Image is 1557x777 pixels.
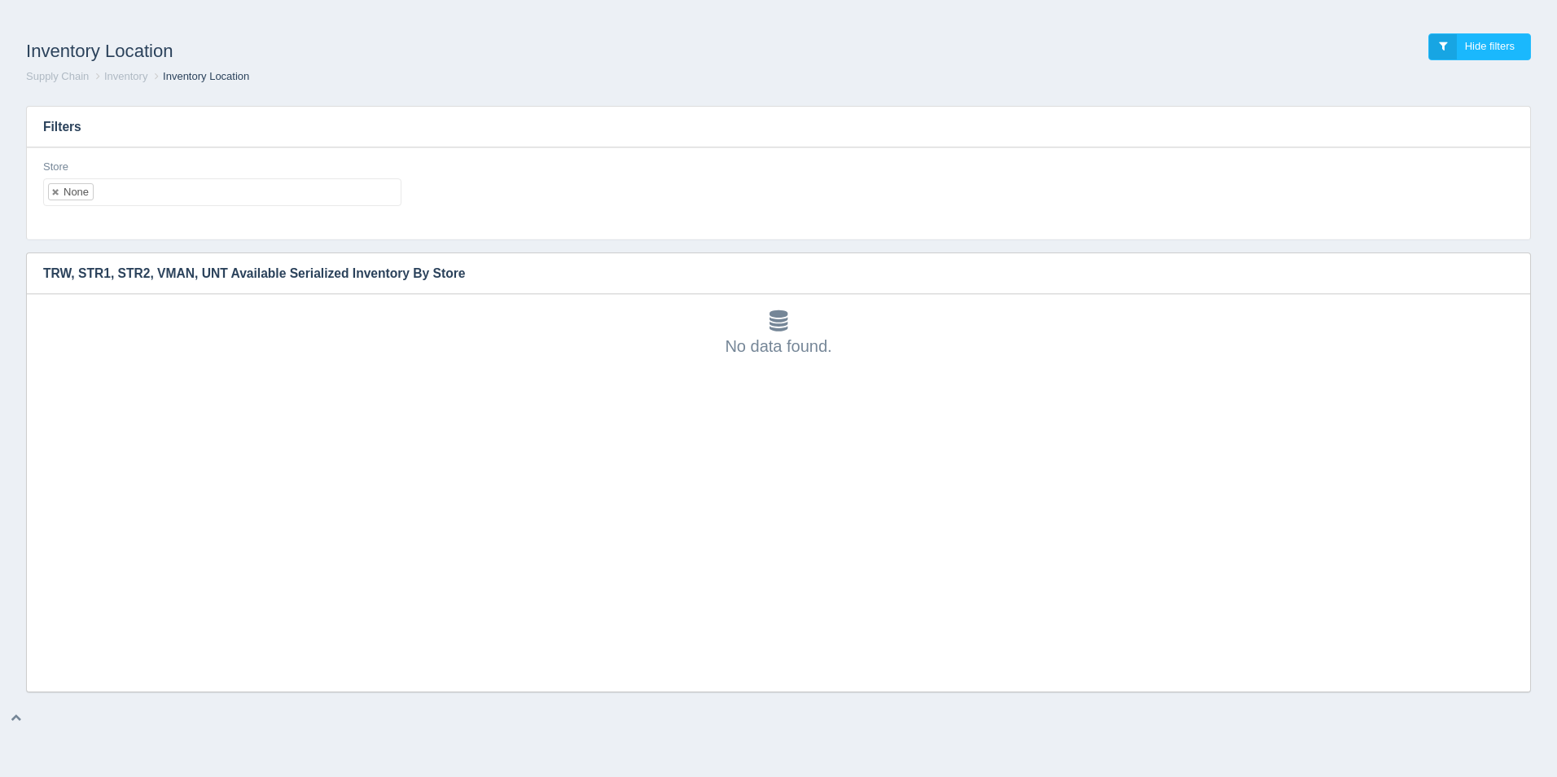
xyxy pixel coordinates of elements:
div: No data found. [43,310,1514,358]
li: Inventory Location [151,69,249,85]
h3: Filters [27,107,1530,147]
a: Inventory [104,70,147,82]
label: Store [43,160,68,175]
a: Supply Chain [26,70,89,82]
h3: TRW, STR1, STR2, VMAN, UNT Available Serialized Inventory By Store [27,253,1506,294]
h1: Inventory Location [26,33,778,69]
a: Hide filters [1428,33,1531,60]
div: None [64,187,89,197]
span: Hide filters [1465,40,1515,52]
